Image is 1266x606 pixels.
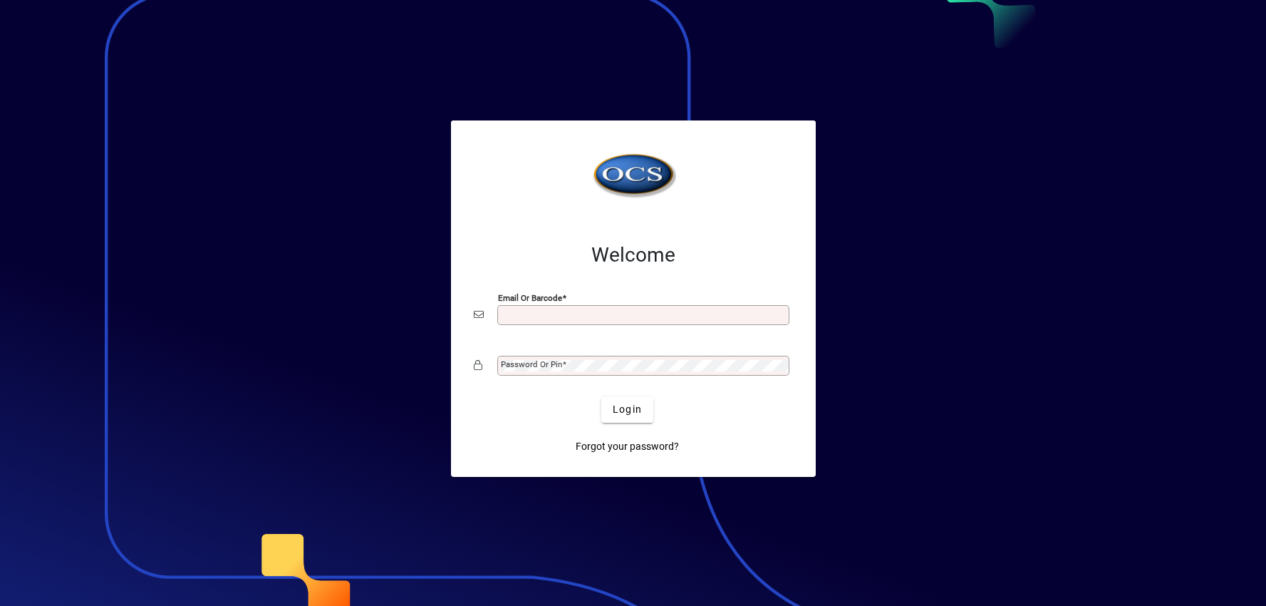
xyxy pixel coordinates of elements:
span: Login [613,402,642,417]
button: Login [601,397,653,423]
h2: Welcome [474,243,793,267]
mat-label: Email or Barcode [498,292,562,302]
a: Forgot your password? [570,434,685,460]
mat-label: Password or Pin [501,359,562,369]
span: Forgot your password? [576,439,679,454]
